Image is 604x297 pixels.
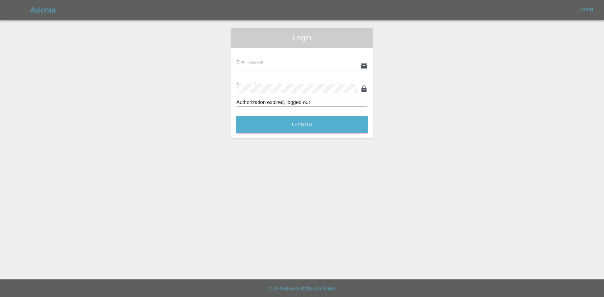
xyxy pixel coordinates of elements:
[236,59,263,64] span: Email
[30,5,55,15] h5: Axioma
[248,60,263,64] small: (required)
[236,99,368,106] div: Authorization expired, logged out
[5,284,599,293] h6: Copyright © 2025 Axioma
[236,33,368,43] span: Login
[256,83,272,87] small: (required)
[236,82,271,87] span: Password
[236,116,368,133] button: Let's Go
[576,5,596,15] a: Login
